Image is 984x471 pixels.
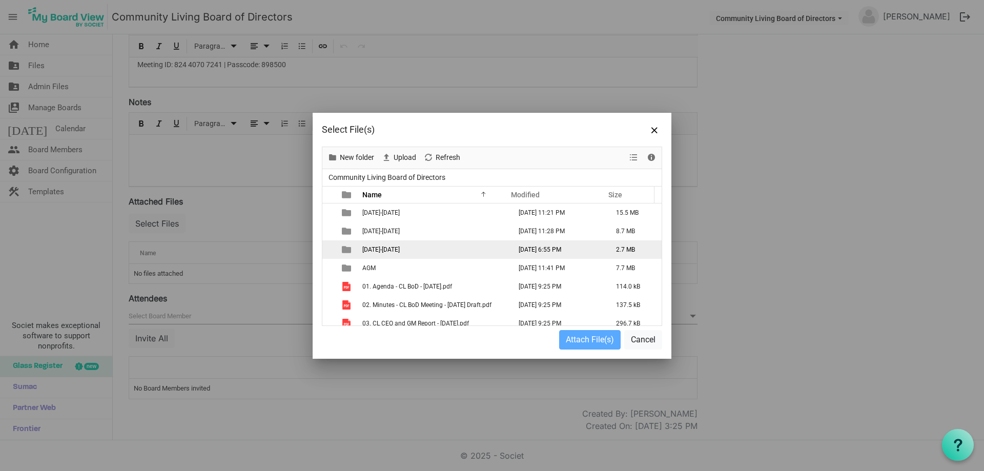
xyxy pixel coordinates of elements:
div: Refresh [420,147,464,169]
td: checkbox [322,222,336,240]
button: Cancel [624,330,662,350]
button: Attach File(s) [559,330,621,350]
span: AGM [362,264,376,272]
td: 01. Agenda - CL BoD - 19 September 2025.pdf is template cell column header Name [359,277,508,296]
td: 296.7 kB is template cell column header Size [605,314,662,333]
button: Details [645,151,659,164]
span: Community Living Board of Directors [326,171,447,184]
td: September 17, 2025 9:25 PM column header Modified [508,277,605,296]
td: September 17, 2025 9:25 PM column header Modified [508,296,605,314]
td: July 15, 2025 11:41 PM column header Modified [508,259,605,277]
button: Close [647,122,662,137]
td: 7.7 MB is template cell column header Size [605,259,662,277]
td: is template cell column header type [336,314,359,333]
td: September 15, 2025 6:55 PM column header Modified [508,240,605,259]
td: 8.7 MB is template cell column header Size [605,222,662,240]
td: 137.5 kB is template cell column header Size [605,296,662,314]
td: 2.7 MB is template cell column header Size [605,240,662,259]
span: 01. Agenda - CL BoD - [DATE].pdf [362,283,452,290]
td: is template cell column header type [336,277,359,296]
td: checkbox [322,203,336,222]
td: is template cell column header type [336,259,359,277]
td: July 15, 2025 11:28 PM column header Modified [508,222,605,240]
td: 15.5 MB is template cell column header Size [605,203,662,222]
td: 2025-2026 is template cell column header Name [359,240,508,259]
div: View [625,147,643,169]
td: 02. Minutes - CL BoD Meeting - 17 June 2025 Draft.pdf is template cell column header Name [359,296,508,314]
span: Modified [511,191,540,199]
div: Details [643,147,660,169]
td: 2023-2024 is template cell column header Name [359,203,508,222]
span: Refresh [435,151,461,164]
span: Upload [393,151,417,164]
td: is template cell column header type [336,222,359,240]
td: AGM is template cell column header Name [359,259,508,277]
button: New folder [326,151,376,164]
td: July 15, 2025 11:21 PM column header Modified [508,203,605,222]
td: checkbox [322,240,336,259]
button: View dropdownbutton [627,151,640,164]
span: [DATE]-[DATE] [362,246,400,253]
td: 03. CL CEO and GM Report - 19 Sep 2025.pdf is template cell column header Name [359,314,508,333]
button: Upload [380,151,418,164]
td: checkbox [322,314,336,333]
span: [DATE]-[DATE] [362,228,400,235]
div: New folder [324,147,378,169]
td: is template cell column header type [336,240,359,259]
td: is template cell column header type [336,296,359,314]
td: checkbox [322,277,336,296]
td: is template cell column header type [336,203,359,222]
div: Upload [378,147,420,169]
div: Select File(s) [322,122,594,137]
span: [DATE]-[DATE] [362,209,400,216]
td: 2024-2025 is template cell column header Name [359,222,508,240]
span: Name [362,191,382,199]
button: Refresh [422,151,462,164]
span: New folder [339,151,375,164]
span: Size [608,191,622,199]
td: 114.0 kB is template cell column header Size [605,277,662,296]
span: 03. CL CEO and GM Report - [DATE].pdf [362,320,469,327]
td: checkbox [322,259,336,277]
td: September 17, 2025 9:25 PM column header Modified [508,314,605,333]
span: 02. Minutes - CL BoD Meeting - [DATE] Draft.pdf [362,301,491,309]
td: checkbox [322,296,336,314]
